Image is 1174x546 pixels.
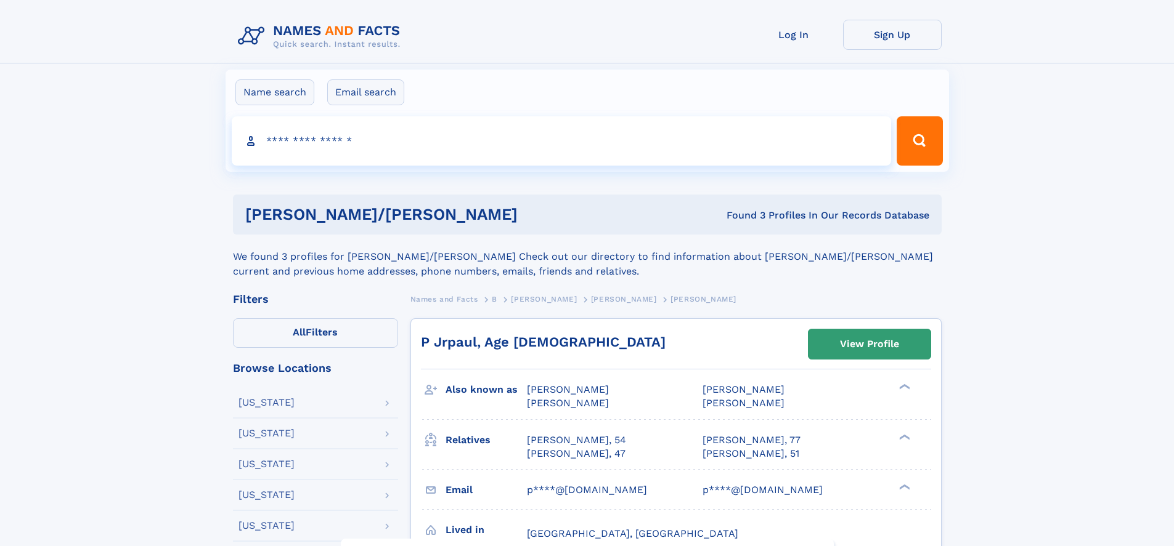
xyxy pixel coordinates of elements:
[238,398,295,407] div: [US_STATE]
[293,326,306,338] span: All
[527,528,738,539] span: [GEOGRAPHIC_DATA], [GEOGRAPHIC_DATA]
[703,383,785,395] span: [PERSON_NAME]
[233,20,410,53] img: Logo Names and Facts
[245,207,622,222] h1: [PERSON_NAME]/[PERSON_NAME]
[492,295,497,303] span: B
[238,490,295,500] div: [US_STATE]
[235,79,314,105] label: Name search
[527,383,609,395] span: [PERSON_NAME]
[238,459,295,469] div: [US_STATE]
[446,520,527,540] h3: Lived in
[703,433,801,447] a: [PERSON_NAME], 77
[527,397,609,409] span: [PERSON_NAME]
[622,209,929,222] div: Found 3 Profiles In Our Records Database
[897,116,942,166] button: Search Button
[809,329,931,359] a: View Profile
[327,79,404,105] label: Email search
[492,291,497,307] a: B
[238,428,295,438] div: [US_STATE]
[232,116,892,166] input: search input
[671,295,736,303] span: [PERSON_NAME]
[233,235,942,279] div: We found 3 profiles for [PERSON_NAME]/[PERSON_NAME] Check out our directory to find information a...
[446,430,527,451] h3: Relatives
[421,334,666,350] a: P Jrpaul, Age [DEMOGRAPHIC_DATA]
[511,291,577,307] a: [PERSON_NAME]
[896,433,911,441] div: ❯
[511,295,577,303] span: [PERSON_NAME]
[896,383,911,391] div: ❯
[591,291,657,307] a: [PERSON_NAME]
[703,397,785,409] span: [PERSON_NAME]
[446,379,527,400] h3: Also known as
[233,294,398,305] div: Filters
[744,20,843,50] a: Log In
[233,363,398,374] div: Browse Locations
[703,447,799,460] a: [PERSON_NAME], 51
[840,330,899,358] div: View Profile
[527,447,626,460] a: [PERSON_NAME], 47
[233,318,398,348] label: Filters
[896,483,911,491] div: ❯
[843,20,942,50] a: Sign Up
[410,291,478,307] a: Names and Facts
[527,433,626,447] a: [PERSON_NAME], 54
[591,295,657,303] span: [PERSON_NAME]
[446,480,527,500] h3: Email
[238,521,295,531] div: [US_STATE]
